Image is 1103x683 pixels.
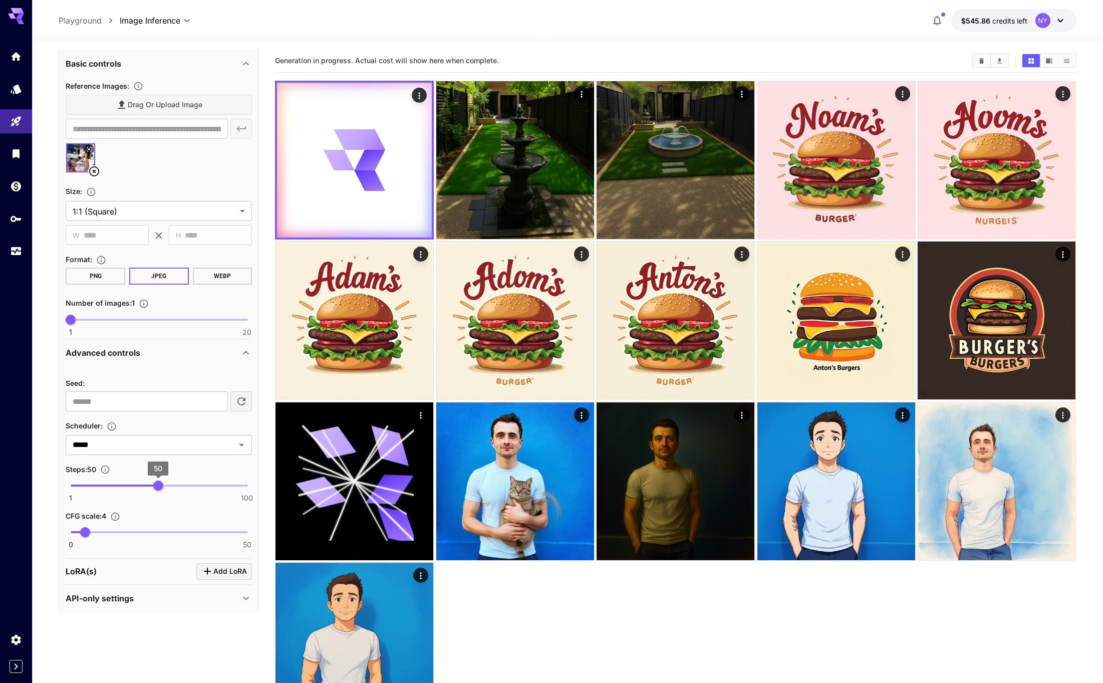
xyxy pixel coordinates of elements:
[1058,54,1075,67] button: Show images in list view
[436,242,594,399] img: 9k=
[241,493,253,503] span: 100
[1056,407,1071,422] div: Actions
[234,438,248,452] button: Open
[66,512,106,520] span: CFG scale : 4
[66,379,85,387] span: Seed :
[757,81,915,239] img: 2Q==
[103,421,121,431] button: Select the method used to control the image generation process. Different schedulers influence ho...
[1021,53,1076,68] div: Show images in grid viewShow images in video viewShow images in list view
[243,540,251,550] span: 50
[96,465,114,475] button: Set the number of denoising steps used to refine the image. More steps typically lead to higher q...
[120,15,180,27] span: Image Inference
[10,212,22,225] div: API Keys
[275,56,499,65] span: Generation in progress. Actual cost will show here when complete.
[154,464,162,473] span: 50
[129,81,147,91] button: Upload a reference image to guide the result. This is needed for Image-to-Image or Inpainting. Su...
[10,115,22,128] div: Playground
[918,402,1075,560] img: 2Q==
[895,86,910,101] div: Actions
[10,245,22,258] div: Usage
[1040,54,1058,67] button: Show images in video view
[757,402,915,560] img: Z
[92,255,110,265] button: Choose the file format for the output image.
[66,268,125,285] button: PNG
[412,88,427,103] div: Actions
[918,242,1075,399] img: 2Q==
[10,660,23,673] button: Expand sidebar
[574,86,589,101] div: Actions
[66,299,135,307] span: Number of images : 1
[961,16,1027,26] div: $545.85789
[69,493,72,503] span: 1
[129,268,189,285] button: JPEG
[66,465,96,474] span: Steps : 50
[106,512,124,522] button: Adjusts how closely the generated image aligns with the input prompt. A higher value enforces str...
[972,53,1009,68] div: Clear ImagesDownload All
[196,563,252,580] button: Click to add LoRA
[242,327,251,337] span: 20
[73,205,236,217] span: 1:1 (Square)
[59,15,120,27] nav: breadcrumb
[59,15,102,27] a: Playground
[918,81,1075,239] img: 2Q==
[66,187,82,195] span: Size :
[1022,54,1040,67] button: Show images in grid view
[574,407,589,422] div: Actions
[757,242,915,399] img: 2Q==
[82,187,100,197] button: Adjust the dimensions of the generated image by specifying its width and height in pixels, or sel...
[66,255,92,264] span: Format :
[66,52,252,76] div: Basic controls
[414,407,429,422] div: Actions
[735,407,750,422] div: Actions
[951,9,1076,32] button: $545.85789NY
[66,592,134,604] p: API-only settings
[1056,247,1071,262] div: Actions
[66,586,252,610] div: API-only settings
[10,147,22,160] div: Library
[10,180,22,192] div: Wallet
[1056,86,1071,101] div: Actions
[73,230,80,241] span: W
[10,50,22,63] div: Home
[66,58,121,70] p: Basic controls
[414,247,429,262] div: Actions
[66,341,252,365] div: Advanced controls
[735,86,750,101] div: Actions
[66,421,103,430] span: Scheduler :
[275,242,433,399] img: 2Q==
[597,242,754,399] img: 2Q==
[176,230,181,241] span: H
[66,347,140,359] p: Advanced controls
[973,54,990,67] button: Clear Images
[69,540,73,550] span: 0
[193,268,252,285] button: WEBP
[436,81,594,239] img: 9k=
[574,247,589,262] div: Actions
[436,402,594,560] img: Z
[735,247,750,262] div: Actions
[961,17,992,25] span: $545.86
[213,565,247,578] span: Add LoRA
[895,247,910,262] div: Actions
[414,568,429,583] div: Actions
[69,327,72,337] span: 1
[66,365,252,548] div: Advanced controls
[135,299,153,309] button: Specify how many images to generate in a single request. Each image generation will be charged se...
[597,81,754,239] img: Z
[10,633,22,646] div: Settings
[597,402,754,560] img: Z
[895,407,910,422] div: Actions
[66,82,129,90] span: Reference Images :
[10,83,22,95] div: Models
[992,17,1027,25] span: credits left
[1035,13,1050,28] div: NY
[991,54,1008,67] button: Download All
[66,565,97,577] p: LoRA(s)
